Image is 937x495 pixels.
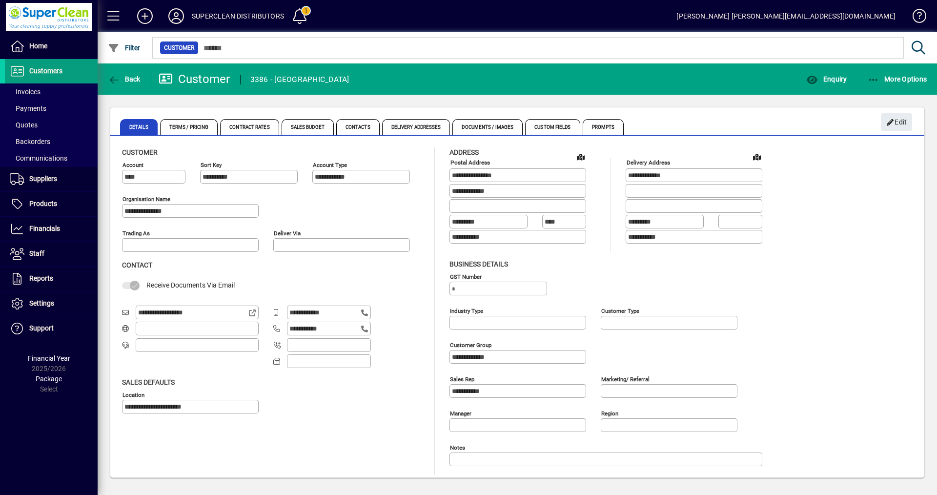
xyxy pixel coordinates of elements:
[10,154,67,162] span: Communications
[122,391,144,398] mat-label: Location
[160,119,218,135] span: Terms / Pricing
[5,267,98,291] a: Reports
[749,149,765,165] a: View on map
[10,88,41,96] span: Invoices
[5,133,98,150] a: Backorders
[29,274,53,282] span: Reports
[108,44,141,52] span: Filter
[105,39,143,57] button: Filter
[449,148,479,156] span: Address
[10,104,46,112] span: Payments
[98,70,151,88] app-page-header-button: Back
[5,217,98,241] a: Financials
[201,162,222,168] mat-label: Sort key
[573,149,589,165] a: View on map
[159,71,230,87] div: Customer
[161,7,192,25] button: Profile
[5,34,98,59] a: Home
[28,354,70,362] span: Financial Year
[29,249,44,257] span: Staff
[108,75,141,83] span: Back
[450,444,465,451] mat-label: Notes
[164,43,194,53] span: Customer
[122,261,152,269] span: Contact
[806,75,847,83] span: Enquiry
[5,83,98,100] a: Invoices
[382,119,450,135] span: Delivery Addresses
[29,175,57,183] span: Suppliers
[220,119,279,135] span: Contract Rates
[449,260,508,268] span: Business details
[905,2,925,34] a: Knowledge Base
[10,138,50,145] span: Backorders
[282,119,334,135] span: Sales Budget
[274,230,301,237] mat-label: Deliver via
[881,113,912,131] button: Edit
[122,378,175,386] span: Sales defaults
[450,273,482,280] mat-label: GST Number
[5,192,98,216] a: Products
[865,70,930,88] button: More Options
[804,70,849,88] button: Enquiry
[5,316,98,341] a: Support
[5,291,98,316] a: Settings
[452,119,523,135] span: Documents / Images
[129,7,161,25] button: Add
[886,114,907,130] span: Edit
[29,225,60,232] span: Financials
[868,75,927,83] span: More Options
[122,162,143,168] mat-label: Account
[583,119,624,135] span: Prompts
[29,42,47,50] span: Home
[29,299,54,307] span: Settings
[313,162,347,168] mat-label: Account Type
[5,100,98,117] a: Payments
[450,375,474,382] mat-label: Sales rep
[5,150,98,166] a: Communications
[192,8,284,24] div: SUPERCLEAN DISTRIBUTORS
[601,307,639,314] mat-label: Customer type
[601,375,650,382] mat-label: Marketing/ Referral
[250,72,349,87] div: 3386 - [GEOGRAPHIC_DATA]
[122,196,170,203] mat-label: Organisation name
[29,200,57,207] span: Products
[5,242,98,266] a: Staff
[10,121,38,129] span: Quotes
[601,410,618,416] mat-label: Region
[29,324,54,332] span: Support
[146,281,235,289] span: Receive Documents Via Email
[676,8,896,24] div: [PERSON_NAME] [PERSON_NAME][EMAIL_ADDRESS][DOMAIN_NAME]
[450,410,471,416] mat-label: Manager
[525,119,580,135] span: Custom Fields
[36,375,62,383] span: Package
[122,148,158,156] span: Customer
[450,341,491,348] mat-label: Customer group
[105,70,143,88] button: Back
[122,230,150,237] mat-label: Trading as
[5,117,98,133] a: Quotes
[5,167,98,191] a: Suppliers
[450,307,483,314] mat-label: Industry type
[336,119,380,135] span: Contacts
[120,119,158,135] span: Details
[29,67,62,75] span: Customers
